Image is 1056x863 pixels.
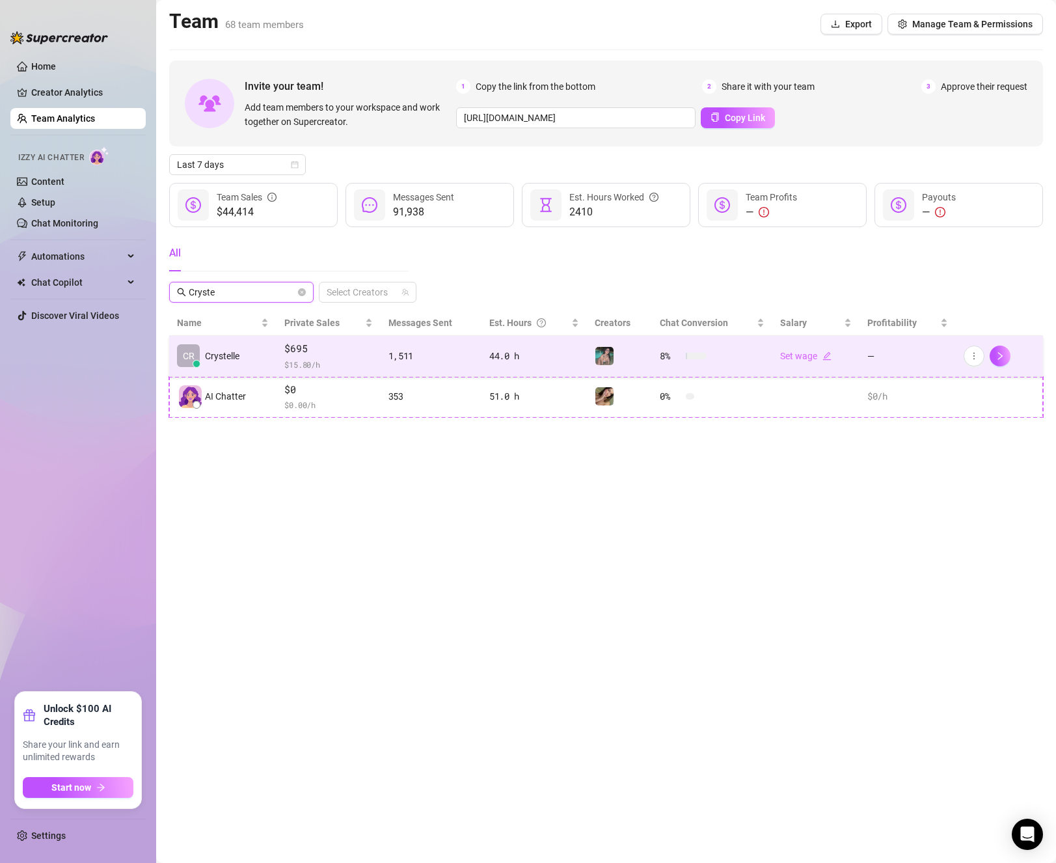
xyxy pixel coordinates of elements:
span: edit [822,351,832,361]
a: Discover Viral Videos [31,310,119,321]
div: 51.0 h [489,389,579,404]
th: Creators [587,310,653,336]
span: exclamation-circle [935,207,945,217]
input: Search members [189,285,295,299]
span: team [401,288,409,296]
span: search [177,288,186,297]
span: Export [845,19,872,29]
img: logo-BBDzfeDw.svg [10,31,108,44]
span: Crystelle [205,349,239,363]
div: Open Intercom Messenger [1012,819,1043,850]
button: close-circle [298,288,306,296]
span: download [831,20,840,29]
div: Est. Hours Worked [569,190,658,204]
span: Messages Sent [393,192,454,202]
span: question-circle [537,316,546,330]
span: calendar [291,161,299,169]
img: Chat Copilot [17,278,25,287]
span: Messages Sent [388,318,452,328]
span: 8 % [660,349,681,363]
button: Copy Link [701,107,775,128]
span: Team Profits [746,192,797,202]
img: MJaee (VIP) [595,347,614,365]
span: dollar-circle [185,197,201,213]
span: info-circle [267,190,277,204]
span: Private Sales [284,318,340,328]
span: $0 [284,382,372,398]
a: Set wageedit [780,351,832,361]
span: more [969,351,979,361]
span: Last 7 days [177,155,298,174]
span: $44,414 [217,204,277,220]
span: Manage Team & Permissions [912,19,1033,29]
span: Start now [51,782,91,793]
strong: Unlock $100 AI Credits [44,702,133,728]
img: Mocha (VIP) [595,387,614,405]
div: $0 /h [867,389,948,404]
span: Add team members to your workspace and work together on Supercreator. [245,100,451,129]
span: Invite your team! [245,78,456,94]
span: copy [711,113,720,122]
span: gift [23,709,36,722]
span: Payouts [922,192,956,202]
img: izzy-ai-chatter-avatar-DDCN_rTZ.svg [179,385,202,408]
span: Salary [780,318,807,328]
h2: Team [169,9,304,34]
span: 0 % [660,389,681,404]
span: 91,938 [393,204,454,220]
th: Name [169,310,277,336]
span: $ 0.00 /h [284,398,372,411]
span: setting [898,20,907,29]
span: thunderbolt [17,251,27,262]
span: hourglass [538,197,554,213]
td: — [860,336,956,377]
div: 44.0 h [489,349,579,363]
a: Home [31,61,56,72]
a: Settings [31,830,66,841]
span: $ 15.80 /h [284,358,372,371]
span: 68 team members [225,19,304,31]
a: Chat Monitoring [31,218,98,228]
div: All [169,245,181,261]
span: Chat Conversion [660,318,728,328]
span: 1 [456,79,470,94]
img: AI Chatter [89,146,109,165]
span: 3 [921,79,936,94]
span: Copy the link from the bottom [476,79,595,94]
span: Name [177,316,258,330]
span: Approve their request [941,79,1027,94]
button: Export [820,14,882,34]
span: Izzy AI Chatter [18,152,84,164]
span: Share your link and earn unlimited rewards [23,739,133,764]
a: Team Analytics [31,113,95,124]
span: question-circle [649,190,658,204]
span: AI Chatter [205,389,246,404]
span: CR [183,349,195,363]
div: 1,511 [388,349,474,363]
span: Share it with your team [722,79,815,94]
span: exclamation-circle [759,207,769,217]
span: arrow-right [96,783,105,792]
button: Manage Team & Permissions [887,14,1043,34]
span: dollar-circle [714,197,730,213]
div: — [922,204,956,220]
span: Chat Copilot [31,272,124,293]
div: 353 [388,389,474,404]
span: right [995,351,1005,361]
span: Automations [31,246,124,267]
div: — [746,204,797,220]
span: $695 [284,341,372,357]
a: Content [31,176,64,187]
button: Start nowarrow-right [23,777,133,798]
a: Setup [31,197,55,208]
span: message [362,197,377,213]
span: dollar-circle [891,197,906,213]
a: Creator Analytics [31,82,135,103]
span: 2410 [569,204,658,220]
span: Copy Link [725,113,765,123]
div: Team Sales [217,190,277,204]
div: Est. Hours [489,316,569,330]
span: Profitability [867,318,917,328]
span: 2 [702,79,716,94]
